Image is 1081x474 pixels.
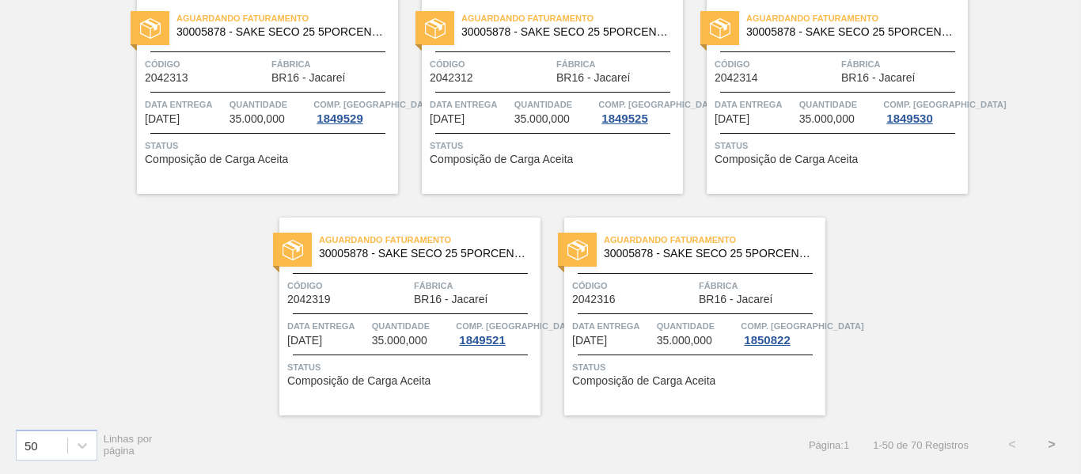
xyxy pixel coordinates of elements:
span: Aguardando Faturamento [746,10,968,26]
span: 30005878 - SAKE SECO 25 5PORCENTO [746,26,955,38]
span: Quantidade [799,97,880,112]
span: 30005878 - SAKE SECO 25 5PORCENTO [604,248,813,260]
span: Status [430,138,679,154]
span: Código [287,278,410,294]
span: 2042313 [145,72,188,84]
span: 35.000,000 [229,113,285,125]
span: Comp. Carga [883,97,1006,112]
span: BR16 - Jacareí [841,72,915,84]
a: Comp. [GEOGRAPHIC_DATA]1850822 [741,318,821,347]
a: Comp. [GEOGRAPHIC_DATA]1849525 [598,97,679,125]
span: Comp. Carga [598,97,721,112]
span: Composição de Carga Aceita [145,154,288,165]
span: Comp. Carga [456,318,578,334]
span: 35.000,000 [514,113,570,125]
span: Fábrica [841,56,964,72]
span: 2042316 [572,294,616,305]
span: Fábrica [414,278,537,294]
span: 2042314 [715,72,758,84]
span: Data Entrega [145,97,226,112]
span: 15/10/2025 [715,113,749,125]
img: status [140,18,161,39]
span: Status [287,359,537,375]
span: BR16 - Jacareí [556,72,630,84]
span: Código [715,56,837,72]
span: Quantidade [229,97,310,112]
img: status [567,240,588,260]
a: Comp. [GEOGRAPHIC_DATA]1849530 [883,97,964,125]
span: Página : 1 [809,439,849,451]
span: 2042319 [287,294,331,305]
a: Comp. [GEOGRAPHIC_DATA]1849529 [313,97,394,125]
span: BR16 - Jacareí [414,294,487,305]
button: < [992,425,1032,465]
span: Data Entrega [430,97,510,112]
span: 15/10/2025 [430,113,465,125]
span: Aguardando Faturamento [461,10,683,26]
span: Composição de Carga Aceita [572,375,715,387]
div: 1849521 [456,334,508,347]
span: 15/10/2025 [145,113,180,125]
span: Quantidade [372,318,453,334]
span: 16/10/2025 [572,335,607,347]
div: 50 [25,438,38,452]
span: Código [572,278,695,294]
span: Status [572,359,821,375]
span: Composição de Carga Aceita [715,154,858,165]
button: > [1032,425,1072,465]
span: Código [145,56,267,72]
img: status [425,18,446,39]
span: Comp. Carga [741,318,863,334]
img: status [710,18,730,39]
span: 30005878 - SAKE SECO 25 5PORCENTO [461,26,670,38]
div: 1849530 [883,112,935,125]
span: Composição de Carga Aceita [287,375,431,387]
span: Composição de Carga Aceita [430,154,573,165]
span: Status [145,138,394,154]
div: 1849529 [313,112,366,125]
span: 1 - 50 de 70 Registros [873,439,969,451]
a: Comp. [GEOGRAPHIC_DATA]1849521 [456,318,537,347]
span: Linhas por página [104,433,153,457]
span: Status [715,138,964,154]
span: Fábrica [556,56,679,72]
span: 2042312 [430,72,473,84]
span: Fábrica [271,56,394,72]
span: Quantidade [657,318,738,334]
span: Comp. Carga [313,97,436,112]
span: 30005878 - SAKE SECO 25 5PORCENTO [319,248,528,260]
div: 1849525 [598,112,650,125]
img: status [283,240,303,260]
span: Data Entrega [287,318,368,334]
span: Fábrica [699,278,821,294]
span: Aguardando Faturamento [604,232,825,248]
span: 30005878 - SAKE SECO 25 5PORCENTO [176,26,385,38]
span: BR16 - Jacareí [699,294,772,305]
div: 1850822 [741,334,793,347]
span: 35.000,000 [799,113,855,125]
span: BR16 - Jacareí [271,72,345,84]
span: 16/10/2025 [287,335,322,347]
span: Aguardando Faturamento [176,10,398,26]
span: Código [430,56,552,72]
a: statusAguardando Faturamento30005878 - SAKE SECO 25 5PORCENTOCódigo2042316FábricaBR16 - JacareíDa... [540,218,825,415]
span: 35.000,000 [372,335,427,347]
span: Data Entrega [715,97,795,112]
span: 35.000,000 [657,335,712,347]
span: Quantidade [514,97,595,112]
a: statusAguardando Faturamento30005878 - SAKE SECO 25 5PORCENTOCódigo2042319FábricaBR16 - JacareíDa... [256,218,540,415]
span: Data Entrega [572,318,653,334]
span: Aguardando Faturamento [319,232,540,248]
